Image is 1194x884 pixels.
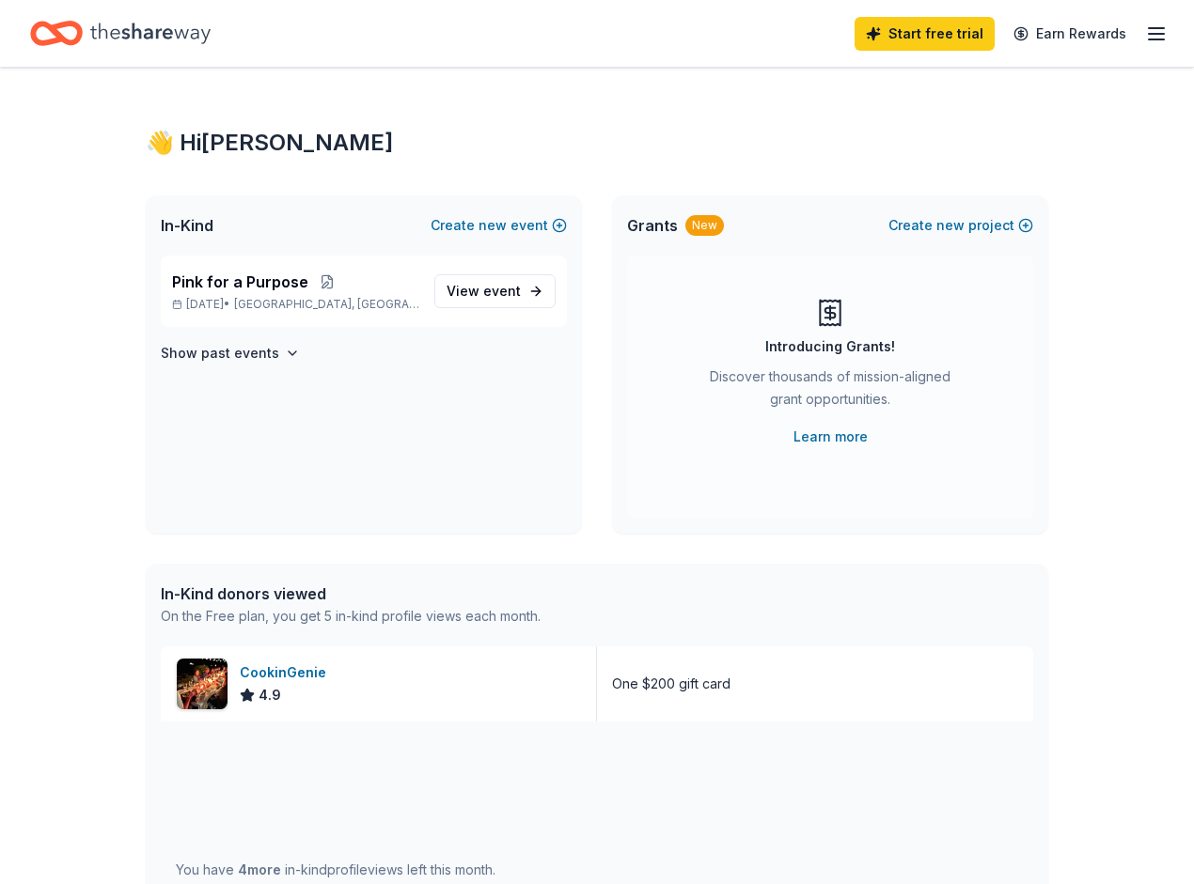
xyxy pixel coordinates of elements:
span: new [479,214,507,237]
p: [DATE] • [172,297,419,312]
button: Show past events [161,342,300,364]
span: View [447,280,521,302]
div: 👋 Hi [PERSON_NAME] [146,128,1048,158]
span: event [483,283,521,299]
a: Home [30,11,211,55]
button: Createnewevent [431,214,567,237]
span: Pink for a Purpose [172,271,308,293]
span: new [936,214,965,237]
button: Createnewproject [888,214,1033,237]
span: 4 more [238,861,281,877]
a: Start free trial [855,17,995,51]
div: New [685,215,724,236]
span: In-Kind [161,214,213,237]
a: Learn more [793,426,868,448]
div: Introducing Grants! [765,335,895,358]
div: Discover thousands of mission-aligned grant opportunities. [702,365,958,418]
span: 4.9 [259,684,281,706]
a: Earn Rewards [1002,17,1138,51]
span: Grants [627,214,678,237]
div: One $200 gift card [612,673,731,695]
div: You have in-kind profile views left this month. [176,859,495,881]
div: CookinGenie [240,661,334,684]
h4: Show past events [161,342,279,364]
div: On the Free plan, you get 5 in-kind profile views each month. [161,605,541,628]
img: Image for CookinGenie [177,659,228,709]
span: [GEOGRAPHIC_DATA], [GEOGRAPHIC_DATA] [234,297,419,312]
div: In-Kind donors viewed [161,582,541,605]
a: View event [434,274,556,308]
